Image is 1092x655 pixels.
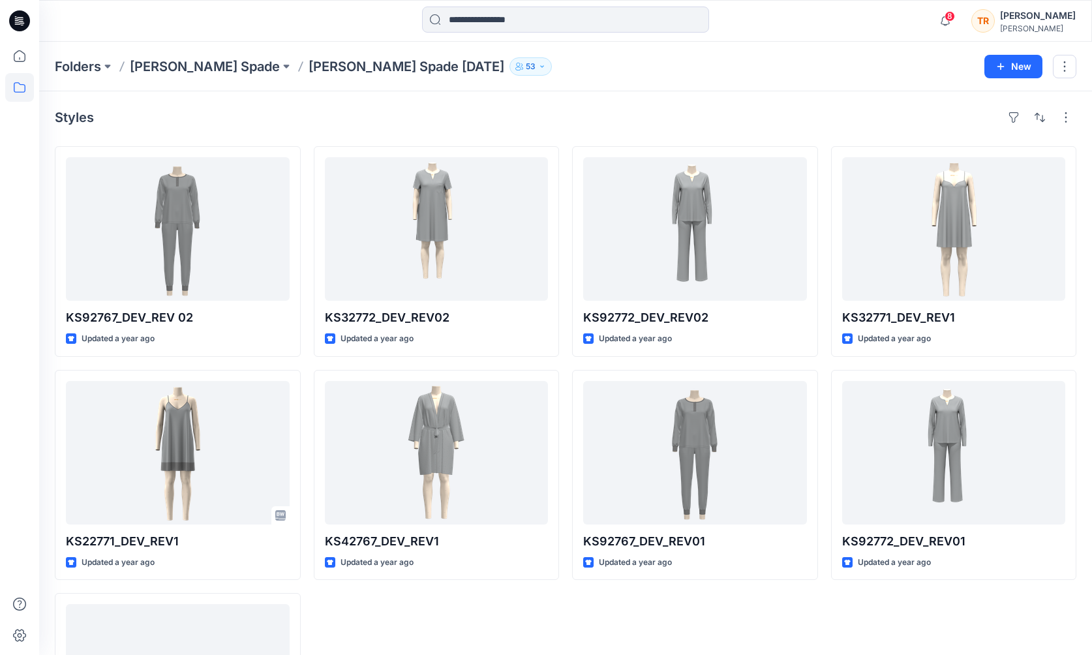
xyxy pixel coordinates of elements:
[583,381,807,525] a: KS92767_DEV_REV01
[1000,23,1076,33] div: [PERSON_NAME]
[82,332,155,346] p: Updated a year ago
[945,11,955,22] span: 8
[583,532,807,551] p: KS92767_DEV_REV01
[66,532,290,551] p: KS22771_DEV_REV1
[842,157,1066,301] a: KS32771_DEV_REV1
[1000,8,1076,23] div: [PERSON_NAME]
[82,556,155,570] p: Updated a year ago
[858,556,931,570] p: Updated a year ago
[984,55,1042,78] button: New
[526,59,536,74] p: 53
[341,556,414,570] p: Updated a year ago
[842,381,1066,525] a: KS92772_DEV_REV01
[325,532,549,551] p: KS42767_DEV_REV1
[842,309,1066,327] p: KS32771_DEV_REV1
[325,309,549,327] p: KS32772_DEV_REV02
[971,9,995,33] div: TR
[858,332,931,346] p: Updated a year ago
[66,381,290,525] a: KS22771_DEV_REV1
[55,57,101,76] a: Folders
[599,332,672,346] p: Updated a year ago
[842,532,1066,551] p: KS92772_DEV_REV01
[66,309,290,327] p: KS92767_DEV_REV 02
[509,57,552,76] button: 53
[309,57,504,76] p: [PERSON_NAME] Spade [DATE]
[583,157,807,301] a: KS92772_DEV_REV02
[66,157,290,301] a: KS92767_DEV_REV 02
[583,309,807,327] p: KS92772_DEV_REV02
[341,332,414,346] p: Updated a year ago
[325,157,549,301] a: KS32772_DEV_REV02
[325,381,549,525] a: KS42767_DEV_REV1
[130,57,280,76] a: [PERSON_NAME] Spade
[55,110,94,125] h4: Styles
[599,556,672,570] p: Updated a year ago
